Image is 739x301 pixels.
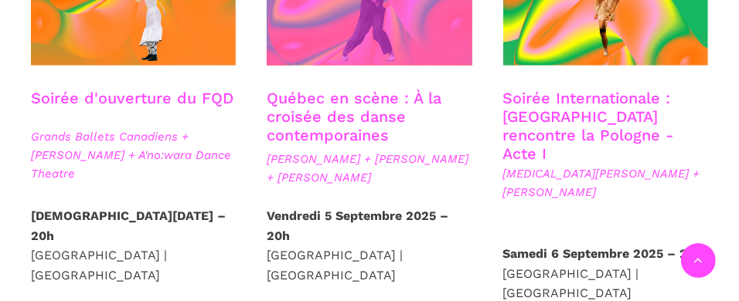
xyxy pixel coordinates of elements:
span: [PERSON_NAME] + [PERSON_NAME] + [PERSON_NAME] [267,150,472,187]
p: [GEOGRAPHIC_DATA] | [GEOGRAPHIC_DATA] [267,206,472,285]
a: Québec en scène : À la croisée des danse contemporaines [267,89,441,144]
span: Grands Ballets Canadiens + [PERSON_NAME] + A'no:wara Dance Theatre [31,127,236,183]
p: [GEOGRAPHIC_DATA] | [GEOGRAPHIC_DATA] [31,206,236,285]
strong: [DEMOGRAPHIC_DATA][DATE] – 20h [31,208,226,243]
strong: Samedi 6 Septembre 2025 – 20h [503,246,703,261]
a: Soirée Internationale : [GEOGRAPHIC_DATA] rencontre la Pologne - Acte I [503,89,674,163]
span: [MEDICAL_DATA][PERSON_NAME] + [PERSON_NAME] [503,164,708,201]
a: Soirée d'ouverture du FQD [31,89,233,107]
strong: Vendredi 5 Septembre 2025 – 20h [267,208,448,243]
